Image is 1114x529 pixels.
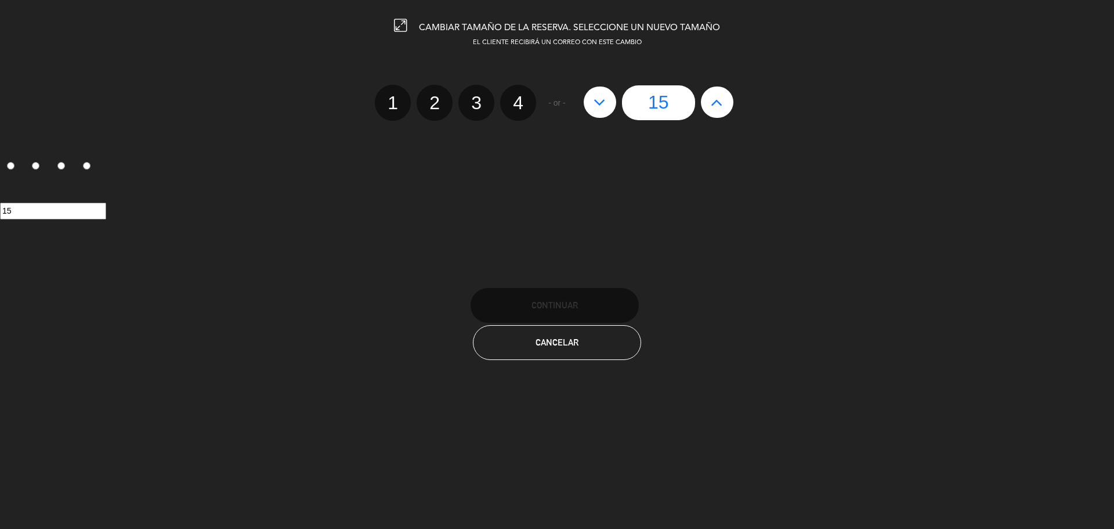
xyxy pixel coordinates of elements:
input: 4 [83,162,91,170]
label: 4 [500,85,536,121]
label: 4 [76,157,102,177]
span: - or - [548,96,566,110]
label: 2 [417,85,453,121]
label: 2 [26,157,51,177]
span: Continuar [531,300,578,310]
button: Cancelar [473,325,641,360]
input: 2 [32,162,39,170]
button: Continuar [471,288,639,323]
input: 1 [7,162,15,170]
input: 3 [57,162,65,170]
span: Cancelar [536,337,578,347]
label: 3 [51,157,77,177]
span: EL CLIENTE RECIBIRÁ UN CORREO CON ESTE CAMBIO [473,39,642,46]
span: CAMBIAR TAMAÑO DE LA RESERVA. SELECCIONE UN NUEVO TAMAÑO [419,23,720,33]
label: 1 [375,85,411,121]
label: 3 [458,85,494,121]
